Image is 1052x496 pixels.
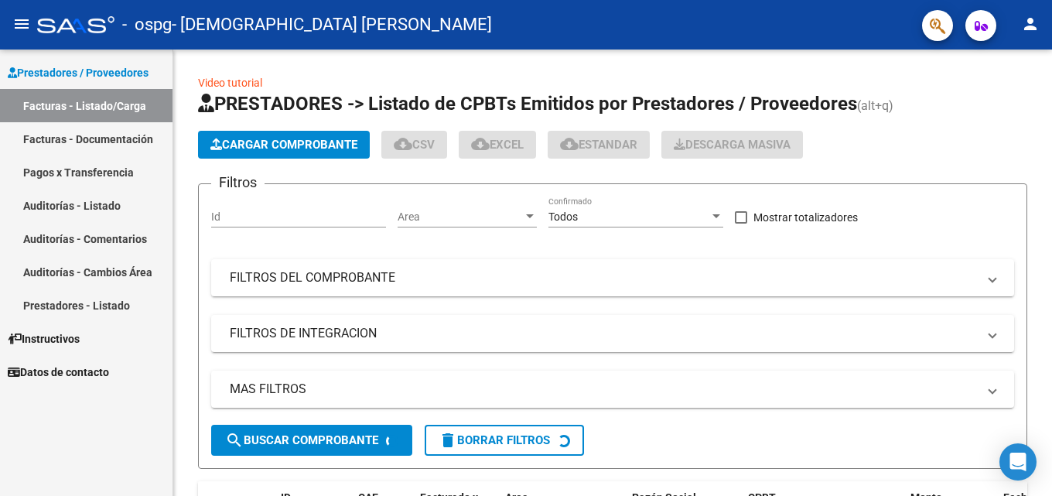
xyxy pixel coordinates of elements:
a: Video tutorial [198,77,262,89]
mat-expansion-panel-header: FILTROS DEL COMPROBANTE [211,259,1014,296]
mat-icon: cloud_download [560,135,579,153]
mat-icon: search [225,431,244,450]
span: PRESTADORES -> Listado de CPBTs Emitidos por Prestadores / Proveedores [198,93,857,115]
span: Estandar [560,138,637,152]
mat-panel-title: MAS FILTROS [230,381,977,398]
span: Todos [548,210,578,223]
span: Datos de contacto [8,364,109,381]
button: Descarga Masiva [661,131,803,159]
button: Cargar Comprobante [198,131,370,159]
mat-expansion-panel-header: FILTROS DE INTEGRACION [211,315,1014,352]
span: - [DEMOGRAPHIC_DATA] [PERSON_NAME] [172,8,492,42]
mat-icon: cloud_download [471,135,490,153]
div: Open Intercom Messenger [999,443,1037,481]
button: CSV [381,131,447,159]
span: Buscar Comprobante [225,433,378,447]
app-download-masive: Descarga masiva de comprobantes (adjuntos) [661,131,803,159]
span: (alt+q) [857,98,893,113]
button: EXCEL [459,131,536,159]
span: - ospg [122,8,172,42]
mat-icon: person [1021,15,1040,33]
button: Estandar [548,131,650,159]
mat-icon: cloud_download [394,135,412,153]
mat-panel-title: FILTROS DE INTEGRACION [230,325,977,342]
button: Buscar Comprobante [211,425,412,456]
span: Area [398,210,523,224]
mat-icon: delete [439,431,457,450]
span: Instructivos [8,330,80,347]
span: Borrar Filtros [439,433,550,447]
span: EXCEL [471,138,524,152]
span: Cargar Comprobante [210,138,357,152]
span: Mostrar totalizadores [753,208,858,227]
mat-icon: menu [12,15,31,33]
h3: Filtros [211,172,265,193]
span: CSV [394,138,435,152]
mat-expansion-panel-header: MAS FILTROS [211,371,1014,408]
span: Prestadores / Proveedores [8,64,149,81]
mat-panel-title: FILTROS DEL COMPROBANTE [230,269,977,286]
span: Descarga Masiva [674,138,791,152]
button: Borrar Filtros [425,425,584,456]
